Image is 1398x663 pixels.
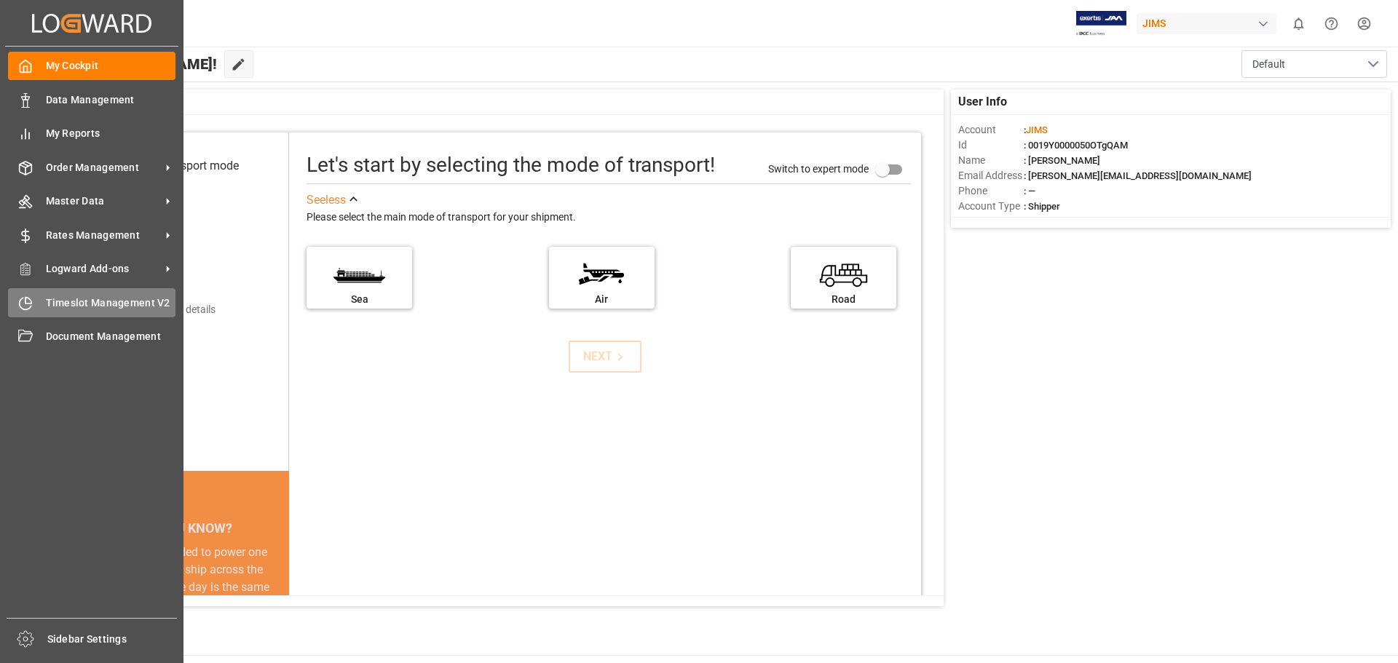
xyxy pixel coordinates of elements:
span: Switch to expert mode [768,162,869,174]
div: Air [556,292,647,307]
span: Account [958,122,1024,138]
span: JIMS [1026,124,1048,135]
span: Document Management [46,329,176,344]
a: Document Management [8,322,175,351]
span: : [1024,124,1048,135]
span: Phone [958,183,1024,199]
div: NEXT [583,348,628,365]
button: Help Center [1315,7,1348,40]
span: : 0019Y0000050OTgQAM [1024,140,1128,151]
span: Email Address [958,168,1024,183]
a: My Cockpit [8,52,175,80]
span: Id [958,138,1024,153]
span: Account Type [958,199,1024,214]
img: Exertis%20JAM%20-%20Email%20Logo.jpg_1722504956.jpg [1076,11,1126,36]
button: NEXT [569,341,641,373]
span: My Reports [46,126,176,141]
a: Data Management [8,85,175,114]
span: User Info [958,93,1007,111]
span: Timeslot Management V2 [46,295,176,311]
span: Rates Management [46,228,161,243]
button: JIMS [1137,9,1282,37]
div: Let's start by selecting the mode of transport! [307,150,715,180]
span: Hello [PERSON_NAME]! [60,50,217,78]
a: Timeslot Management V2 [8,288,175,317]
span: Default [1252,57,1285,72]
button: open menu [1241,50,1387,78]
div: DID YOU KNOW? [79,513,289,544]
div: JIMS [1137,13,1276,34]
div: Road [798,292,889,307]
div: Sea [314,292,405,307]
span: Sidebar Settings [47,632,178,647]
div: Please select the main mode of transport for your shipment. [307,209,911,226]
span: My Cockpit [46,58,176,74]
span: : Shipper [1024,201,1060,212]
span: Name [958,153,1024,168]
div: The energy needed to power one large container ship across the ocean in a single day is the same ... [96,544,272,648]
span: Order Management [46,160,161,175]
button: show 0 new notifications [1282,7,1315,40]
span: Master Data [46,194,161,209]
span: Data Management [46,92,176,108]
span: : — [1024,186,1035,196]
div: See less [307,191,346,209]
span: Logward Add-ons [46,261,161,277]
span: : [PERSON_NAME] [1024,155,1100,166]
span: : [PERSON_NAME][EMAIL_ADDRESS][DOMAIN_NAME] [1024,170,1252,181]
